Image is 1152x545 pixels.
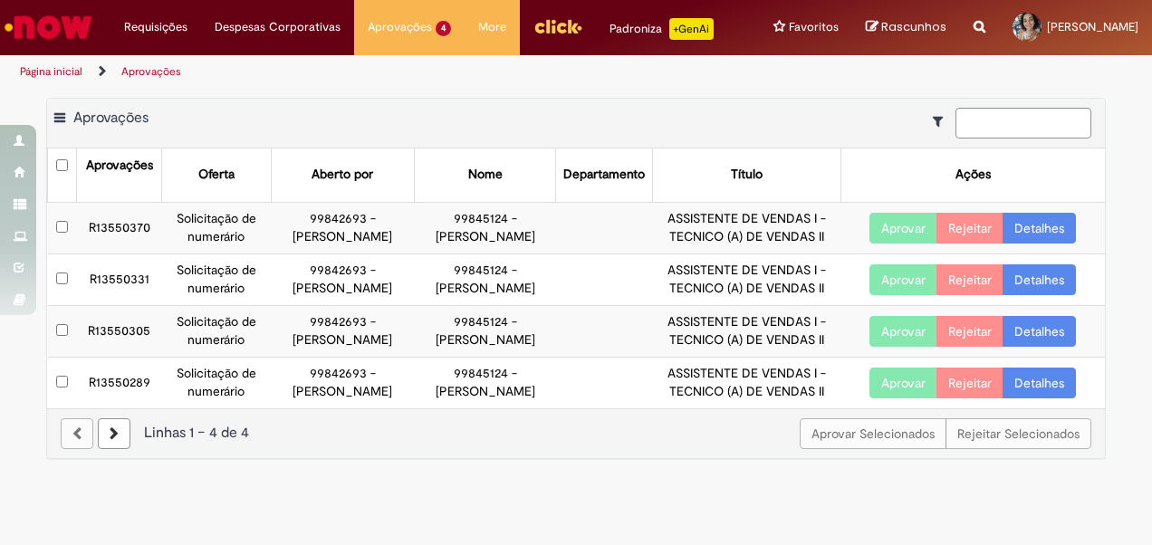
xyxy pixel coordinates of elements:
[869,316,937,347] button: Aprovar
[468,166,503,184] div: Nome
[936,264,1003,295] button: Rejeitar
[1003,213,1076,244] a: Detalhes
[936,213,1003,244] button: Rejeitar
[76,357,162,407] td: R13550289
[1003,264,1076,295] a: Detalhes
[414,305,556,357] td: 99845124 - [PERSON_NAME]
[271,202,414,253] td: 99842693 - [PERSON_NAME]
[1003,316,1076,347] a: Detalhes
[76,148,162,202] th: Aprovações
[866,19,946,36] a: Rascunhos
[881,18,946,35] span: Rascunhos
[653,202,840,253] td: ASSISTENTE DE VENDAS I - TECNICO (A) DE VENDAS II
[936,368,1003,398] button: Rejeitar
[14,55,754,89] ul: Trilhas de página
[76,305,162,357] td: R13550305
[76,253,162,305] td: R13550331
[61,423,1091,444] div: Linhas 1 − 4 de 4
[198,166,235,184] div: Oferta
[653,305,840,357] td: ASSISTENTE DE VENDAS I - TECNICO (A) DE VENDAS II
[869,264,937,295] button: Aprovar
[869,213,937,244] button: Aprovar
[312,166,373,184] div: Aberto por
[162,357,271,407] td: Solicitação de numerário
[86,157,153,175] div: Aprovações
[533,13,582,40] img: click_logo_yellow_360x200.png
[271,305,414,357] td: 99842693 - [PERSON_NAME]
[789,18,839,36] span: Favoritos
[731,166,763,184] div: Título
[76,202,162,253] td: R13550370
[1003,368,1076,398] a: Detalhes
[414,253,556,305] td: 99845124 - [PERSON_NAME]
[162,202,271,253] td: Solicitação de numerário
[162,305,271,357] td: Solicitação de numerário
[414,357,556,407] td: 99845124 - [PERSON_NAME]
[653,357,840,407] td: ASSISTENTE DE VENDAS I - TECNICO (A) DE VENDAS II
[20,64,82,79] a: Página inicial
[162,253,271,305] td: Solicitação de numerário
[869,368,937,398] button: Aprovar
[124,18,187,36] span: Requisições
[653,253,840,305] td: ASSISTENTE DE VENDAS I - TECNICO (A) DE VENDAS II
[669,18,714,40] p: +GenAi
[215,18,341,36] span: Despesas Corporativas
[610,18,714,40] div: Padroniza
[955,166,991,184] div: Ações
[436,21,451,36] span: 4
[271,357,414,407] td: 99842693 - [PERSON_NAME]
[478,18,506,36] span: More
[414,202,556,253] td: 99845124 - [PERSON_NAME]
[271,253,414,305] td: 99842693 - [PERSON_NAME]
[1047,19,1138,34] span: [PERSON_NAME]
[73,109,149,127] span: Aprovações
[563,166,645,184] div: Departamento
[936,316,1003,347] button: Rejeitar
[933,115,952,128] i: Mostrar filtros para: Suas Solicitações
[121,64,181,79] a: Aprovações
[368,18,432,36] span: Aprovações
[2,9,95,45] img: ServiceNow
